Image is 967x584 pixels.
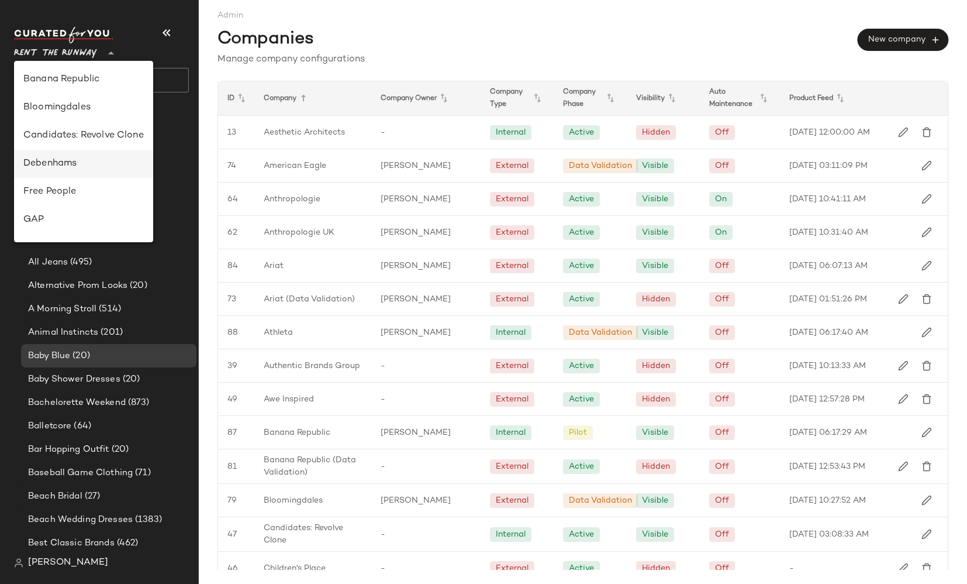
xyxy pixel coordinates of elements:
div: External [496,393,529,406]
span: Bachelorette Weekend [28,396,126,410]
span: Baby Blue [28,349,70,363]
div: Active [569,293,594,305]
div: Off [715,260,729,272]
div: Internal [496,126,526,139]
div: External [496,260,529,272]
img: svg%3e [898,461,909,472]
div: Candidates: Revolve Clone [23,129,144,143]
img: svg%3e [921,461,932,472]
div: Visible [642,427,668,439]
div: undefined-list [14,61,153,242]
div: Visible [642,260,668,272]
div: Active [569,260,594,272]
img: cfy_white_logo.C9jOOHJF.svg [14,27,113,43]
span: Anthropologie [264,193,320,205]
div: External [496,193,529,205]
span: 49 [227,393,237,406]
span: - [381,562,385,575]
span: 39 [227,360,237,372]
span: 46 [227,562,238,575]
span: (71) [133,466,151,480]
span: (201) [98,326,123,339]
span: 62 [227,226,237,239]
span: [DATE] 03:08:33 AM [789,528,869,541]
span: (20) [70,349,90,363]
span: [PERSON_NAME] [381,260,451,272]
span: 87 [227,427,237,439]
div: Pilot [569,427,587,439]
span: A Morning Stroll [28,303,96,316]
span: (20) [109,443,129,456]
div: On [715,193,727,205]
span: Authentic Brands Group [264,360,360,372]
span: Candidates: Revolve Clone [264,522,362,547]
div: ID [218,81,254,115]
img: svg%3e [898,360,909,371]
span: - [381,393,385,406]
img: svg%3e [921,563,932,573]
span: 74 [227,160,236,172]
div: Active [569,562,594,575]
img: svg%3e [898,294,909,304]
img: svg%3e [921,127,932,138]
span: Balletcore [28,420,71,433]
span: Animal Instincts [28,326,98,339]
button: New company [858,29,948,51]
div: External [496,494,529,507]
div: External [496,226,529,239]
span: [DATE] 06:07:13 AM [789,260,868,272]
span: Baseball Game Clothing [28,466,133,480]
span: Baby Shower Dresses [28,373,120,386]
div: Active [569,193,594,205]
div: Off [715,160,729,172]
div: Hidden [642,393,670,406]
div: Active [569,393,594,406]
span: Rent the Runway [14,40,97,61]
div: Off [715,393,729,406]
span: Ariat (Data Validation) [264,293,355,305]
div: Internal [496,528,526,541]
div: Hidden [642,360,670,372]
span: All Jeans [28,256,68,269]
span: [PERSON_NAME] [381,327,451,339]
div: Hidden [642,126,670,139]
span: American Eagle [264,160,326,172]
span: Alternative Prom Looks [28,279,127,293]
span: 47 [227,528,237,541]
span: [DATE] 10:31:40 AM [789,226,868,239]
span: (1383) [133,513,162,527]
img: svg%3e [898,394,909,404]
img: svg%3e [921,360,932,371]
img: svg%3e [921,394,932,404]
span: 64 [227,193,238,205]
div: Manage company configurations [217,53,948,67]
span: New company [868,35,938,45]
div: Visible [642,226,668,239]
div: Off [715,494,729,507]
div: Company Owner [371,81,481,115]
span: [PERSON_NAME] [381,226,451,239]
img: svg%3e [921,260,932,271]
div: Hidden [642,562,670,575]
span: [DATE] 01:51:26 PM [789,293,867,305]
span: [PERSON_NAME] [381,160,451,172]
span: (495) [68,256,92,269]
span: Anthropologie UK [264,226,334,239]
div: Hidden [642,293,670,305]
div: External [496,562,529,575]
span: (514) [96,303,121,316]
div: GAP [23,213,144,227]
span: [DATE] 03:11:09 PM [789,160,868,172]
div: Visible [642,160,668,172]
span: (20) [127,279,147,293]
span: [PERSON_NAME] [381,193,451,205]
div: Auto Maintenance [700,81,780,115]
span: [DATE] 10:41:11 AM [789,193,866,205]
div: Active [569,461,594,473]
div: Off [715,427,729,439]
img: svg%3e [14,558,23,568]
div: Active [569,126,594,139]
span: 13 [227,126,236,139]
img: svg%3e [898,563,909,573]
div: Visible [642,528,668,541]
